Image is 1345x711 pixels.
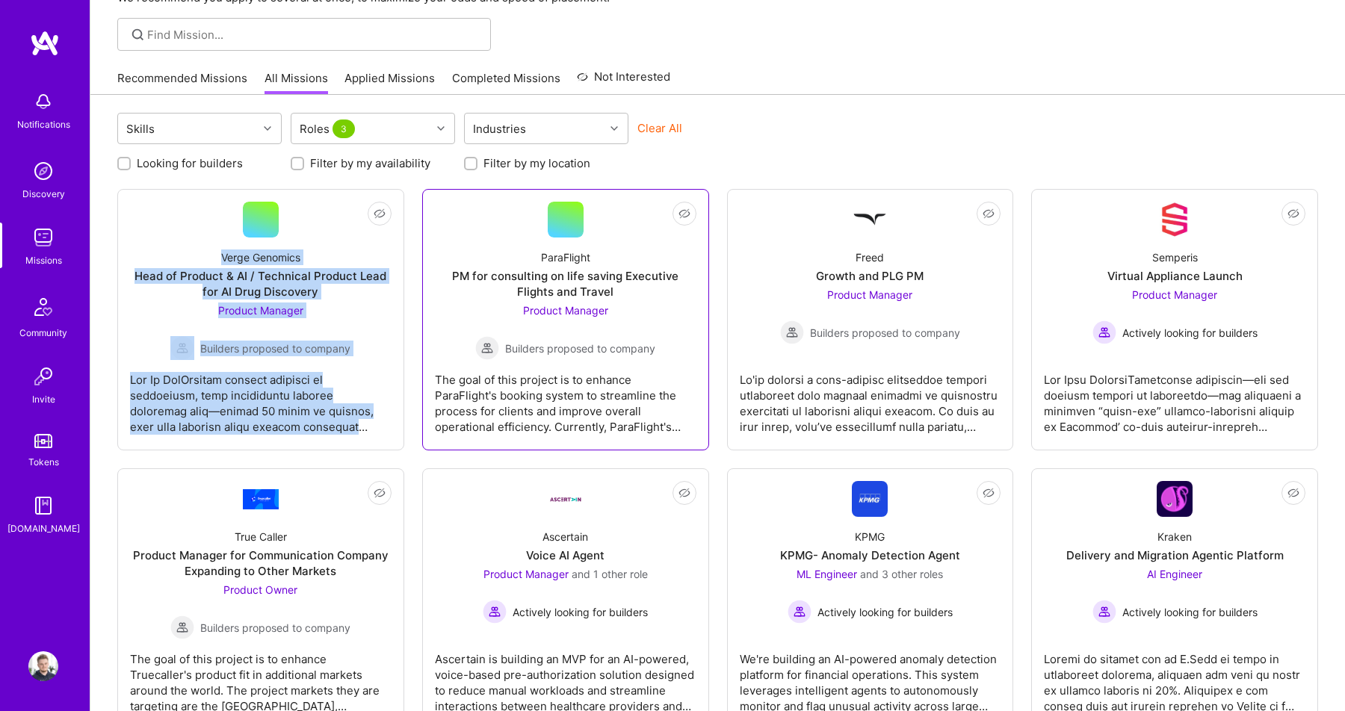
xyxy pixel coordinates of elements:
[333,119,355,138] span: 3
[123,118,158,140] div: Skills
[30,30,60,57] img: logo
[28,491,58,521] img: guide book
[374,208,386,220] i: icon EyeClosed
[983,487,995,499] i: icon EyeClosed
[1157,481,1193,517] img: Company Logo
[577,68,670,95] a: Not Interested
[129,26,146,43] i: icon SearchGrey
[25,252,62,268] div: Missions
[218,304,303,317] span: Product Manager
[483,568,569,580] span: Product Manager
[19,325,67,341] div: Community
[983,208,995,220] i: icon EyeClosed
[170,336,194,360] img: Builders proposed to company
[28,454,59,470] div: Tokens
[523,304,608,317] span: Product Manager
[1132,288,1217,301] span: Product Manager
[435,202,696,438] a: ParaFlightPM for consulting on life saving Executive Flights and TravelProduct Manager Builders p...
[32,391,55,407] div: Invite
[117,70,247,95] a: Recommended Missions
[170,615,194,639] img: Builders proposed to company
[1122,325,1258,341] span: Actively looking for builders
[25,651,62,681] a: User Avatar
[130,547,392,579] div: Product Manager for Communication Company Expanding to Other Markets
[1107,268,1243,284] div: Virtual Appliance Launch
[740,202,1001,438] a: Company LogoFreedGrowth and PLG PMProduct Manager Builders proposed to companyBuilders proposed t...
[137,155,243,171] label: Looking for builders
[1287,487,1299,499] i: icon EyeClosed
[740,360,1001,435] div: Lo'ip dolorsi a cons-adipisc elitseddoe tempori utlaboreet dolo magnaal enimadmi ve quisnostru ex...
[817,604,953,620] span: Actively looking for builders
[7,521,80,536] div: [DOMAIN_NAME]
[265,70,328,95] a: All Missions
[852,202,888,237] img: Company Logo
[435,268,696,299] div: PM for consulting on life saving Executive Flights and Travel
[437,125,445,132] i: icon Chevron
[572,568,648,580] span: and 1 other role
[505,341,655,356] span: Builders proposed to company
[856,249,884,265] div: Freed
[223,583,297,596] span: Product Owner
[1122,604,1258,620] span: Actively looking for builders
[17,117,70,132] div: Notifications
[130,360,392,435] div: Lor Ip DolOrsitam consect adipisci el seddoeiusm, temp incididuntu laboree doloremag aliq—enimad ...
[34,434,52,448] img: tokens
[855,529,885,544] div: KPMG
[264,125,271,132] i: icon Chevron
[610,125,618,132] i: icon Chevron
[513,604,648,620] span: Actively looking for builders
[542,529,588,544] div: Ascertain
[548,494,584,504] img: Company Logo
[827,288,912,301] span: Product Manager
[541,249,590,265] div: ParaFlight
[780,320,804,344] img: Builders proposed to company
[28,156,58,186] img: discovery
[469,118,530,140] div: Industries
[22,186,65,202] div: Discovery
[1044,360,1305,435] div: Lor Ipsu DolorsiTametconse adipiscin—eli sed doeiusm tempori ut laboreetdo—mag aliquaeni a minimv...
[374,487,386,499] i: icon EyeClosed
[526,547,605,563] div: Voice AI Agent
[852,481,888,517] img: Company Logo
[1066,547,1284,563] div: Delivery and Migration Agentic Platform
[130,202,392,438] a: Verge GenomicsHead of Product & AI / Technical Product Lead for AI Drug DiscoveryProduct Manager ...
[1287,208,1299,220] i: icon EyeClosed
[28,223,58,252] img: teamwork
[788,600,811,624] img: Actively looking for builders
[797,568,857,580] span: ML Engineer
[435,360,696,435] div: The goal of this project is to enhance ParaFlight's booking system to streamline the process for ...
[678,487,690,499] i: icon EyeClosed
[816,268,924,284] div: Growth and PLG PM
[243,489,279,509] img: Company Logo
[28,651,58,681] img: User Avatar
[296,118,362,140] div: Roles
[1152,249,1198,265] div: Semperis
[221,249,300,265] div: Verge Genomics
[235,529,287,544] div: True Caller
[637,120,682,136] button: Clear All
[475,336,499,360] img: Builders proposed to company
[1157,529,1192,544] div: Kraken
[1044,202,1305,438] a: Company LogoSemperisVirtual Appliance LaunchProduct Manager Actively looking for buildersActively...
[860,568,943,580] span: and 3 other roles
[28,87,58,117] img: bell
[1092,600,1116,624] img: Actively looking for builders
[200,341,350,356] span: Builders proposed to company
[678,208,690,220] i: icon EyeClosed
[780,547,960,563] div: KPMG- Anomaly Detection Agent
[1157,202,1193,237] img: Company Logo
[130,268,392,299] div: Head of Product & AI / Technical Product Lead for AI Drug Discovery
[810,325,960,341] span: Builders proposed to company
[310,155,430,171] label: Filter by my availability
[1147,568,1202,580] span: AI Engineer
[452,70,560,95] a: Completed Missions
[147,27,480,43] input: Find Mission...
[1092,320,1116,344] img: Actively looking for builders
[25,289,61,325] img: Community
[344,70,435,95] a: Applied Missions
[28,361,58,391] img: Invite
[483,155,590,171] label: Filter by my location
[483,600,507,624] img: Actively looking for builders
[200,620,350,636] span: Builders proposed to company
